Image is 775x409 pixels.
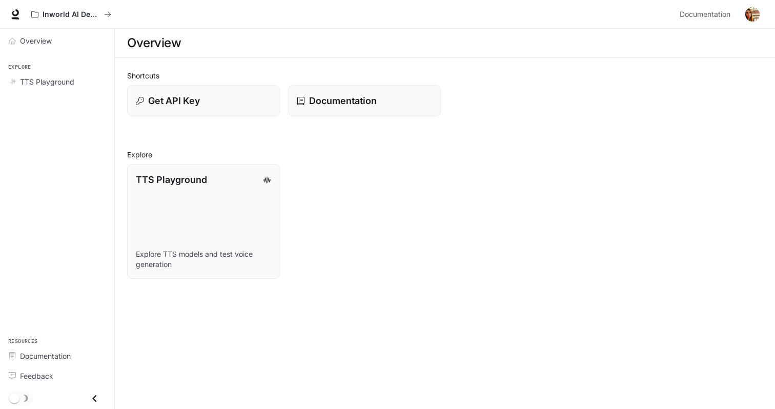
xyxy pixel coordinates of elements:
[127,33,181,53] h1: Overview
[27,4,116,25] button: All workspaces
[20,76,74,87] span: TTS Playground
[4,347,110,365] a: Documentation
[127,85,280,116] button: Get API Key
[742,4,763,25] button: User avatar
[676,4,738,25] a: Documentation
[4,367,110,385] a: Feedback
[148,94,200,108] p: Get API Key
[20,351,71,361] span: Documentation
[136,173,207,187] p: TTS Playground
[288,85,441,116] a: Documentation
[745,7,760,22] img: User avatar
[127,164,280,279] a: TTS PlaygroundExplore TTS models and test voice generation
[83,388,106,409] button: Close drawer
[680,8,730,21] span: Documentation
[20,35,52,46] span: Overview
[127,70,763,81] h2: Shortcuts
[9,392,19,403] span: Dark mode toggle
[4,73,110,91] a: TTS Playground
[4,32,110,50] a: Overview
[136,249,271,270] p: Explore TTS models and test voice generation
[20,371,53,381] span: Feedback
[309,94,377,108] p: Documentation
[127,149,763,160] h2: Explore
[43,10,100,19] p: Inworld AI Demos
